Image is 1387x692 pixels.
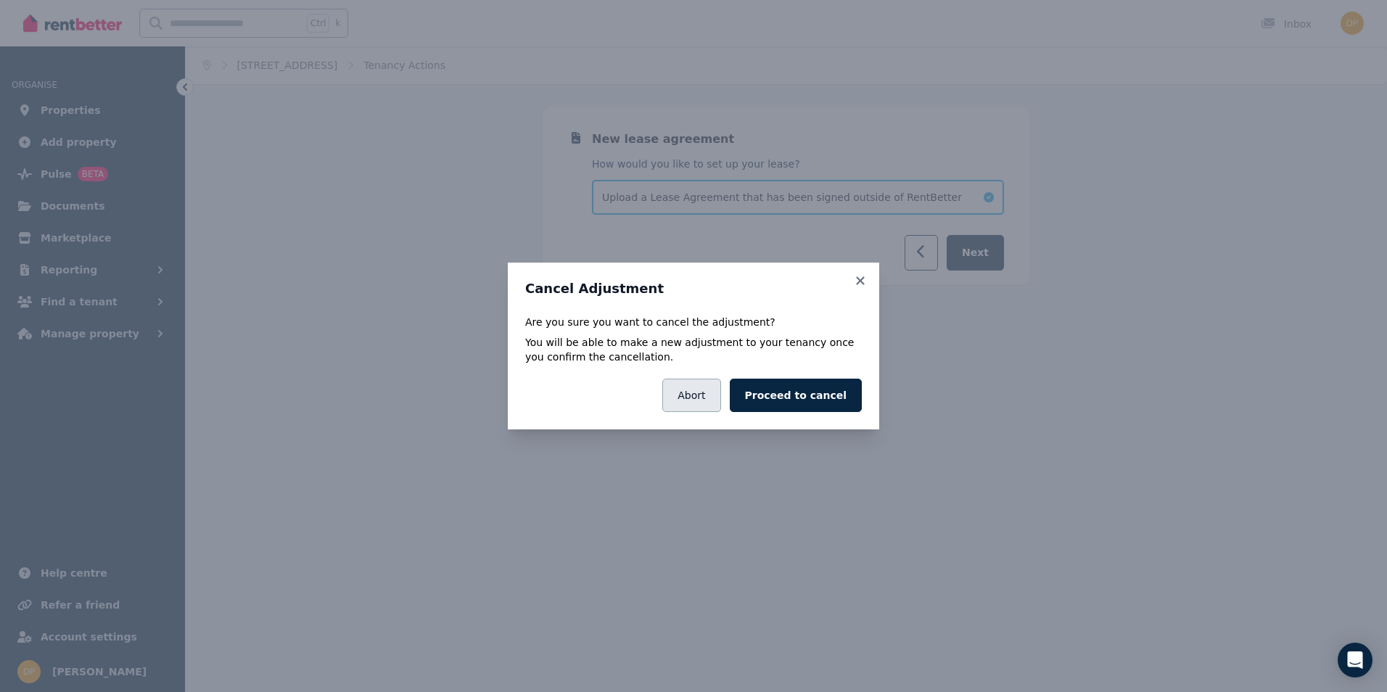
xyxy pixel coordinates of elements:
button: Abort [662,379,720,412]
p: You will be able to make a new adjustment to your tenancy once you confirm the cancellation. [525,335,862,364]
div: Open Intercom Messenger [1338,643,1372,677]
p: Are you sure you want to cancel the adjustment? [525,315,862,329]
h3: Cancel Adjustment [525,280,862,297]
button: Proceed to cancel [730,379,862,412]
